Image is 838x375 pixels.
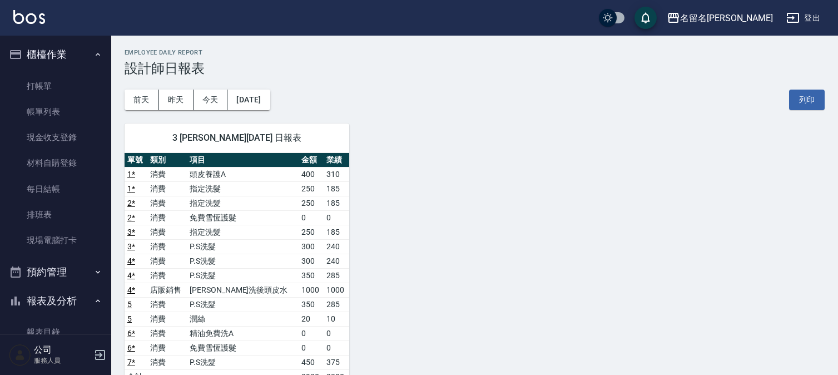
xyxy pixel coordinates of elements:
[324,210,349,225] td: 0
[125,153,147,167] th: 單號
[187,326,299,341] td: 精油免費洗A
[299,312,324,326] td: 20
[187,181,299,196] td: 指定洗髮
[680,11,773,25] div: 名留名[PERSON_NAME]
[187,225,299,239] td: 指定洗髮
[299,225,324,239] td: 250
[34,344,91,356] h5: 公司
[125,49,825,56] h2: Employee Daily Report
[324,312,349,326] td: 10
[299,254,324,268] td: 300
[187,312,299,326] td: 潤絲
[187,268,299,283] td: P.S洗髮
[299,326,324,341] td: 0
[147,239,187,254] td: 消費
[187,355,299,369] td: P.S洗髮
[4,319,107,345] a: 報表目錄
[324,225,349,239] td: 185
[125,90,159,110] button: 前天
[187,297,299,312] td: P.S洗髮
[324,297,349,312] td: 285
[34,356,91,366] p: 服務人員
[4,73,107,99] a: 打帳單
[187,196,299,210] td: 指定洗髮
[4,99,107,125] a: 帳單列表
[147,181,187,196] td: 消費
[147,326,187,341] td: 消費
[147,210,187,225] td: 消費
[4,125,107,150] a: 現金收支登錄
[324,153,349,167] th: 業績
[147,355,187,369] td: 消費
[227,90,270,110] button: [DATE]
[147,341,187,355] td: 消費
[187,167,299,181] td: 頭皮養護A
[4,202,107,228] a: 排班表
[324,167,349,181] td: 310
[13,10,45,24] img: Logo
[127,300,132,309] a: 5
[147,254,187,268] td: 消費
[187,210,299,225] td: 免費雪恆護髮
[324,254,349,268] td: 240
[299,196,324,210] td: 250
[324,268,349,283] td: 285
[324,326,349,341] td: 0
[147,283,187,297] td: 店販銷售
[324,283,349,297] td: 1000
[125,61,825,76] h3: 設計師日報表
[187,341,299,355] td: 免費雪恆護髮
[662,7,777,29] button: 名留名[PERSON_NAME]
[147,225,187,239] td: 消費
[9,344,31,366] img: Person
[4,287,107,315] button: 報表及分析
[789,90,825,110] button: 列印
[4,40,107,69] button: 櫃檯作業
[634,7,657,29] button: save
[147,268,187,283] td: 消費
[299,210,324,225] td: 0
[299,297,324,312] td: 350
[4,228,107,253] a: 現場電腦打卡
[782,8,825,28] button: 登出
[324,181,349,196] td: 185
[299,355,324,369] td: 450
[147,312,187,326] td: 消費
[138,132,336,144] span: 3 [PERSON_NAME][DATE] 日報表
[187,254,299,268] td: P.S洗髮
[299,153,324,167] th: 金額
[159,90,194,110] button: 昨天
[324,355,349,369] td: 375
[299,181,324,196] td: 250
[4,176,107,202] a: 每日結帳
[147,153,187,167] th: 類別
[147,167,187,181] td: 消費
[324,196,349,210] td: 185
[147,297,187,312] td: 消費
[299,268,324,283] td: 350
[194,90,228,110] button: 今天
[187,239,299,254] td: P.S洗髮
[127,314,132,323] a: 5
[324,341,349,355] td: 0
[299,167,324,181] td: 400
[299,341,324,355] td: 0
[299,239,324,254] td: 300
[147,196,187,210] td: 消費
[187,283,299,297] td: [PERSON_NAME]洗後頭皮水
[187,153,299,167] th: 項目
[299,283,324,297] td: 1000
[4,150,107,176] a: 材料自購登錄
[4,258,107,287] button: 預約管理
[324,239,349,254] td: 240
